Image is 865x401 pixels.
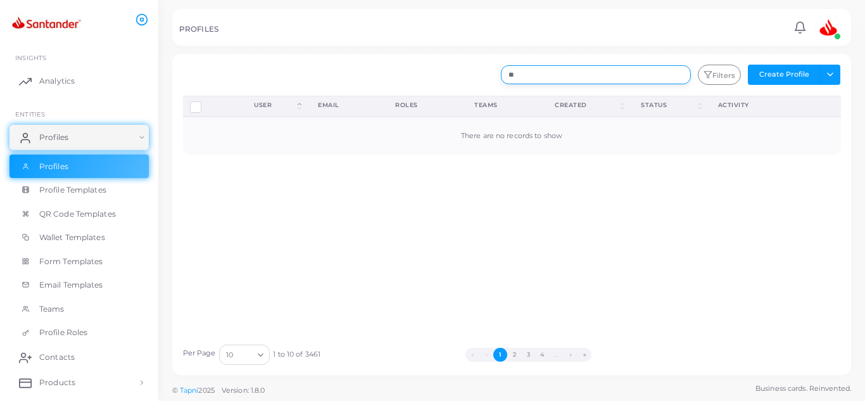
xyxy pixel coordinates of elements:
div: Teams [474,101,527,110]
span: Contacts [39,352,75,363]
a: Form Templates [9,250,149,274]
span: Version: 1.8.0 [222,386,265,395]
span: INSIGHTS [15,54,46,61]
div: Created [555,101,618,110]
img: logo [11,12,82,35]
div: Roles [395,101,446,110]
th: Row-selection [183,96,241,117]
div: There are no records to show [190,131,834,141]
button: Go to next page [564,348,578,362]
span: Business cards. Reinvented. [755,383,851,394]
span: Email Templates [39,279,103,291]
a: Profile Templates [9,178,149,202]
a: QR Code Templates [9,202,149,226]
span: Profiles [39,132,68,143]
span: Profile Templates [39,184,106,196]
span: 2025 [198,385,214,396]
button: Filters [698,65,741,85]
button: Go to page 4 [535,348,549,362]
h5: PROFILES [179,25,218,34]
ul: Pagination [320,348,736,362]
span: Form Templates [39,256,103,267]
span: Products [39,377,75,388]
div: Status [641,101,695,110]
a: Contacts [9,345,149,370]
span: QR Code Templates [39,208,116,220]
span: ENTITIES [15,110,45,118]
th: Action [797,96,840,117]
a: Profiles [9,155,149,179]
button: Go to last page [578,348,591,362]
span: 10 [226,348,233,362]
span: Teams [39,303,65,315]
button: Create Profile [748,65,820,85]
a: Profile Roles [9,321,149,345]
span: © [172,385,265,396]
a: Tapni [180,386,199,395]
a: Teams [9,297,149,321]
a: Products [9,370,149,395]
button: Go to page 1 [493,348,507,362]
span: Profile Roles [39,327,87,338]
span: Profiles [39,161,68,172]
div: User [254,101,295,110]
input: Search for option [234,348,253,362]
a: Wallet Templates [9,226,149,250]
label: Per Page [183,348,216,359]
img: avatar [816,15,841,40]
span: Analytics [39,75,75,87]
div: activity [718,101,783,110]
span: Wallet Templates [39,232,105,243]
div: Email [318,101,367,110]
a: Email Templates [9,273,149,297]
a: Analytics [9,68,149,94]
button: Go to page 2 [507,348,521,362]
button: Go to page 3 [521,348,535,362]
a: avatar [812,15,844,40]
a: Profiles [9,125,149,150]
div: Search for option [219,345,270,365]
span: 1 to 10 of 3461 [273,350,320,360]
